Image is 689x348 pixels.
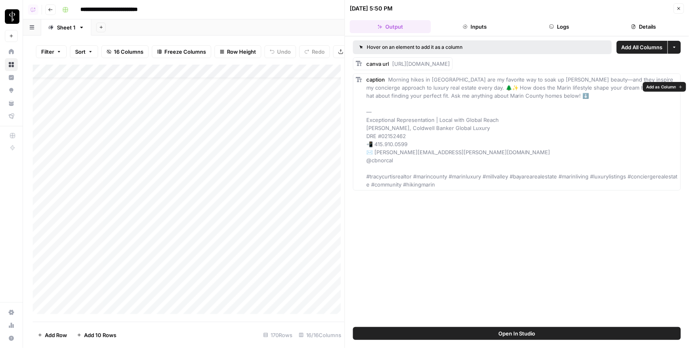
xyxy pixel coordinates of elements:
span: Freeze Columns [164,48,206,56]
a: Your Data [5,97,18,110]
span: caption [366,76,385,83]
button: Output [350,20,431,33]
img: LP Production Workloads Logo [5,9,19,24]
span: Row Height [227,48,256,56]
button: Open In Studio [353,327,681,340]
span: [URL][DOMAIN_NAME] [392,61,450,67]
a: Usage [5,319,18,332]
button: Sort [70,45,98,58]
span: Add All Columns [622,43,663,51]
button: Inputs [434,20,515,33]
span: Undo [277,48,291,56]
div: [DATE] 5:50 PM [350,4,393,13]
a: Sheet 1 [41,19,91,36]
button: Add Row [33,329,72,342]
button: Row Height [214,45,261,58]
a: Flightpath [5,110,18,123]
button: Undo [265,45,296,58]
button: 16 Columns [101,45,149,58]
button: Workspace: LP Production Workloads [5,6,18,27]
button: Add 10 Rows [72,329,121,342]
div: 170 Rows [260,329,296,342]
button: Details [603,20,684,33]
a: Browse [5,58,18,71]
span: Filter [41,48,54,56]
button: Filter [36,45,67,58]
span: 16 Columns [114,48,143,56]
div: Sheet 1 [57,23,76,31]
span: Add 10 Rows [84,331,116,339]
button: Freeze Columns [152,45,211,58]
span: canva url [366,61,389,67]
button: Redo [299,45,330,58]
a: Settings [5,306,18,319]
button: Logs [519,20,600,33]
button: Help + Support [5,332,18,345]
span: Morning hikes in [GEOGRAPHIC_DATA] are my favorite way to soak up [PERSON_NAME] beauty—and they i... [366,76,678,188]
a: Opportunities [5,84,18,97]
span: Sort [75,48,86,56]
button: Add All Columns [617,41,668,54]
span: Add Row [45,331,67,339]
a: Home [5,45,18,58]
div: 16/16 Columns [296,329,344,342]
span: Open In Studio [498,329,536,338]
a: Insights [5,71,18,84]
div: Hover on an element to add it as a column [359,44,534,51]
span: Redo [312,48,325,56]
